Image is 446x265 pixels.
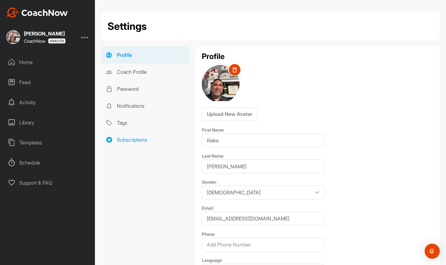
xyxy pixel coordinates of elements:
[6,30,20,44] img: square_9cb084cafa294668138c9a3cfcfb073a.jpg
[101,97,190,114] a: Notifications
[101,131,190,148] a: Subscriptions
[202,107,257,121] button: Upload New Avatar
[3,74,92,90] div: Feed
[202,65,240,103] img: user
[101,63,190,80] a: Coach Profile
[24,31,66,36] div: [PERSON_NAME]
[3,155,92,170] div: Schedule
[202,205,213,211] label: Email
[3,175,92,191] div: Support & FAQ
[202,231,215,237] label: Phone
[202,127,224,132] label: First Name
[3,115,92,130] div: Library
[101,46,190,63] a: Profile
[6,8,68,18] img: CoachNow
[202,179,217,185] label: Gender
[3,54,92,70] div: Home
[3,95,92,110] div: Activity
[425,244,440,259] div: Open Intercom Messenger
[207,111,252,117] span: Upload New Avatar
[24,38,66,44] div: CoachNow
[3,135,92,150] div: Templates
[101,114,190,131] a: Tags
[48,38,66,44] img: CoachNow analyze
[202,257,222,263] label: Language
[202,238,324,251] input: Add Phone Number
[202,153,223,159] label: Last Name
[107,19,147,34] h2: Settings
[101,80,190,97] a: Password
[202,53,433,60] h2: Profile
